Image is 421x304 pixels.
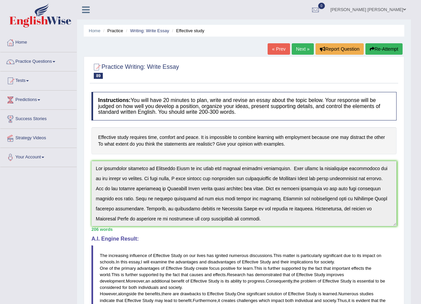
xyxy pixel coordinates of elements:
[221,278,224,284] span: is
[118,291,137,296] span: alongside
[291,272,295,277] span: of
[352,253,356,258] span: to
[137,266,159,271] span: advantages
[218,298,220,303] span: it
[109,266,113,271] span: of
[229,253,249,258] span: numerous
[155,298,163,303] span: may
[268,43,290,55] a: « Prev
[109,253,128,258] span: increasing
[344,253,351,258] span: due
[308,266,314,271] span: the
[91,92,397,120] h4: You will have 20 minutes to plan, write and revise an essay about the topic below. Your response ...
[173,298,177,303] span: to
[281,259,289,264] span: their
[375,278,379,284] span: to
[126,278,144,284] span: Moreover
[247,272,254,277] span: has
[273,253,282,258] span: This
[171,278,184,284] span: benefit
[100,266,108,271] span: One
[143,259,149,264] span: will
[204,272,212,277] span: and
[267,291,282,296] span: solution
[100,272,110,277] span: world
[248,278,265,284] span: progress
[183,253,188,258] span: on
[100,298,115,303] span: indicate
[221,298,236,303] span: creates
[148,253,152,258] span: of
[301,253,322,258] span: particularly
[225,291,236,296] span: Study
[160,285,167,290] span: and
[180,291,201,296] span: drawbacks
[181,272,188,277] span: that
[161,266,164,271] span: of
[318,3,325,9] span: 0
[161,291,171,296] span: there
[141,259,142,264] span: I
[314,272,325,277] span: Study
[272,259,279,264] span: and
[207,291,224,296] span: Effective
[255,272,282,277] span: demonstrated
[151,278,170,284] span: additional
[295,298,313,303] span: individual
[259,298,270,303] span: which
[151,259,167,264] span: examine
[314,298,322,303] span: and
[221,266,235,271] span: positive
[315,266,322,271] span: fact
[213,272,226,277] span: effects
[130,253,147,258] span: influence
[296,272,313,277] span: Effective
[282,266,301,271] span: supported
[0,52,77,69] a: Practice Questions
[332,266,350,271] span: important
[215,253,228,258] span: ignited
[292,43,314,55] a: Next »
[237,266,242,271] span: for
[165,272,171,277] span: the
[190,272,203,277] span: causes
[247,291,266,296] span: significant
[302,266,307,271] span: by
[116,298,123,303] span: that
[121,266,136,271] span: primary
[89,28,100,33] a: Home
[121,259,127,264] span: this
[100,291,117,296] span: However
[237,298,258,303] span: challenges
[225,278,229,284] span: its
[326,272,344,277] span: improves
[357,253,361,258] span: its
[122,285,127,290] span: for
[130,28,169,33] a: Writing: Write Essay
[173,291,179,296] span: are
[306,291,317,296] span: Study
[197,253,206,258] span: lives
[168,285,182,290] span: society
[288,291,305,296] span: Effective
[91,226,397,233] div: 206 words
[365,266,371,271] span: the
[338,291,358,296] span: Numerous
[139,272,158,277] span: supported
[365,43,403,55] button: Re-Attempt
[323,253,342,258] span: significant
[314,259,319,264] span: for
[237,291,245,296] span: One
[166,266,183,271] span: Effective
[318,278,321,284] span: of
[116,259,120,264] span: In
[179,298,192,303] span: benefit
[114,266,120,271] span: the
[260,259,271,264] span: Study
[171,253,182,258] span: Study
[356,298,370,303] span: evident
[91,236,397,242] h4: A.I. Engine Result:
[237,259,241,264] span: of
[101,28,123,34] li: Practice
[168,259,174,264] span: the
